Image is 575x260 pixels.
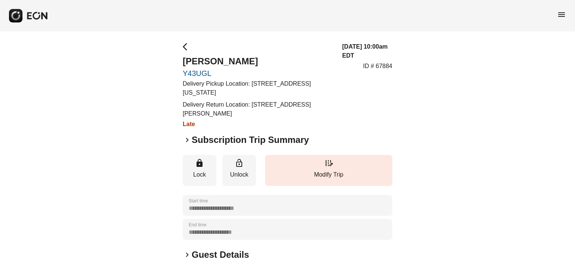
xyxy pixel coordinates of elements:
p: ID # 67884 [363,62,392,71]
p: Unlock [226,170,252,179]
button: Modify Trip [265,155,392,186]
p: Delivery Pickup Location: [STREET_ADDRESS][US_STATE] [183,79,333,97]
h3: [DATE] 10:00am EDT [342,42,392,60]
h3: Late [183,120,333,129]
button: Unlock [222,155,256,186]
span: lock [195,159,204,168]
h2: [PERSON_NAME] [183,55,333,67]
button: Lock [183,155,216,186]
span: edit_road [324,159,333,168]
span: keyboard_arrow_right [183,250,192,259]
span: keyboard_arrow_right [183,135,192,144]
span: lock_open [235,159,244,168]
p: Delivery Return Location: [STREET_ADDRESS][PERSON_NAME] [183,100,333,118]
span: menu [557,10,566,19]
h2: Subscription Trip Summary [192,134,309,146]
p: Lock [186,170,213,179]
p: Modify Trip [269,170,389,179]
span: arrow_back_ios [183,42,192,51]
a: Y43UGL [183,69,333,78]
